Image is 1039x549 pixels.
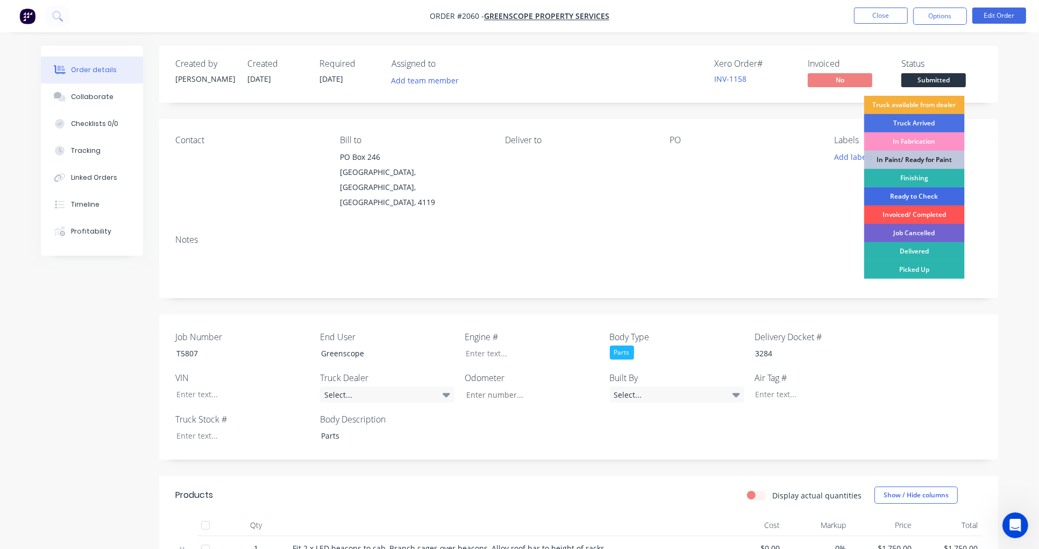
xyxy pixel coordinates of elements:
div: Select... [610,386,744,403]
button: Close [854,8,908,24]
button: Edit Order [972,8,1026,24]
div: Price [850,515,916,536]
div: Products [175,489,213,502]
div: Total [916,515,983,536]
div: Did that answer your question? [9,245,144,269]
div: 3284 [746,346,881,361]
a: Sales Orders: Previewing, Printing, and Emailing a Quote or Proforma Invoice [17,207,188,237]
div: To access this feature: [17,117,198,128]
label: End User [320,330,454,343]
label: Display actual quantities [772,490,862,501]
label: Truck Stock # [175,413,310,426]
div: Qty [224,515,288,536]
div: If you need any more help with creating proforma invoices or anything else in Factory, I'm here f... [9,270,176,347]
div: In Fabrication [864,132,965,151]
div: Factory says… [9,270,207,370]
a: Source reference 13373268: [19,104,28,113]
button: Submitted [901,73,966,89]
div: Picked Up [864,261,965,279]
div: Created by [175,59,234,69]
span: [DATE] [247,74,271,84]
div: Truck available from dealer [864,96,965,114]
div: PO Box 246[GEOGRAPHIC_DATA], [GEOGRAPHIC_DATA], [GEOGRAPHIC_DATA], 4119 [340,150,487,210]
b: Options [32,144,65,153]
button: Start recording [68,353,77,361]
div: Deliver to [505,135,652,145]
div: Required [319,59,379,69]
div: Am I able to do proforma invoices in [GEOGRAPHIC_DATA]? [39,25,207,59]
div: Parts [312,428,447,444]
span: [DATE] [319,74,343,84]
div: T5807 [168,346,302,361]
input: Enter number... [457,386,599,403]
button: Checklists 0/0 [41,110,143,137]
button: Profitability [41,218,143,245]
div: Contact [175,135,323,145]
div: Status [901,59,982,69]
div: Notes [175,235,982,245]
label: Delivery Docket # [755,330,889,343]
div: Collaborate [71,92,113,102]
button: Home [168,4,189,25]
label: Air Tag # [755,371,889,384]
div: Checklists 0/0 [71,119,118,129]
div: Finishing [864,169,965,187]
a: INV-1158 [714,74,746,84]
li: Go to > > select a Quote > > [25,133,198,153]
a: GreenScope Property Services [484,11,609,22]
div: Close [189,4,208,24]
div: Cost [718,515,785,536]
div: The quote must not be in Draft status to generate a proforma invoice. You can also customize the ... [17,159,198,201]
div: Truck Arrived [864,114,965,132]
img: Factory [19,8,35,24]
div: Timeline [71,200,99,209]
div: Job Cancelled [864,224,965,242]
textarea: Message… [9,330,206,348]
button: Add team member [392,73,465,88]
button: Order details [41,57,143,83]
div: Created [247,59,307,69]
div: PO [670,135,817,145]
label: VIN [175,371,310,384]
label: Job Number [175,330,310,343]
div: Am I able to do proforma invoices in [GEOGRAPHIC_DATA]? [47,31,198,52]
b: Sales [46,134,68,143]
button: Options [913,8,967,25]
button: Add labels [828,150,878,164]
div: Markup [785,515,851,536]
div: Taylor says… [9,25,207,67]
button: Timeline [41,191,143,218]
img: Profile image for Factory [31,6,48,23]
b: Settings [110,180,145,189]
iframe: Intercom live chat [1002,512,1028,538]
p: The team can also help [52,13,134,24]
div: [PERSON_NAME] [175,73,234,85]
div: Labels [835,135,982,145]
div: Greenscope [312,346,447,361]
div: Profitability [71,227,111,236]
div: Parts [610,346,634,360]
div: Did that answer your question? [17,252,136,263]
button: Show / Hide columns [874,487,958,504]
div: Here's the help article: [17,207,198,238]
span: Order #2060 - [430,11,484,22]
div: Yes! You can create proforma invoices in [GEOGRAPHIC_DATA]. You can preview, print, or email prof... [17,74,198,112]
div: Factory says… [9,245,207,270]
div: Invoiced/ Completed [864,206,965,224]
label: Engine # [465,330,599,343]
label: Odometer [465,371,599,384]
div: Select... [320,386,454,403]
div: Tracking [71,146,101,156]
label: Built By [610,371,744,384]
button: Upload attachment [51,353,60,361]
label: Truck Dealer [320,371,454,384]
label: Body Type [610,330,744,343]
button: go back [7,4,27,25]
div: Factory says… [9,68,207,246]
button: Collaborate [41,83,143,110]
b: Sales Orders [75,134,129,143]
div: Yes! You can create proforma invoices in [GEOGRAPHIC_DATA]. You can preview, print, or email prof... [9,68,207,245]
button: Gif picker [34,353,42,361]
button: Emoji picker [17,353,25,361]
